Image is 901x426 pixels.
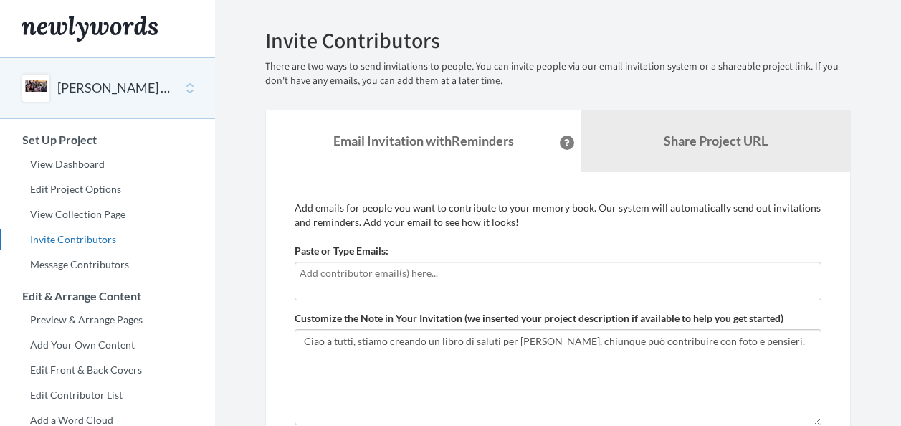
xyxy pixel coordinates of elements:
[295,329,821,425] textarea: Ciao a tutti, stiamo creando un libro di saluti per [PERSON_NAME], chiunque può contribuire con f...
[265,60,851,88] p: There are two ways to send invitations to people. You can invite people via our email invitation ...
[295,201,821,229] p: Add emails for people you want to contribute to your memory book. Our system will automatically s...
[300,265,816,281] input: Add contributor email(s) here...
[1,133,215,146] h3: Set Up Project
[22,16,158,42] img: Newlywords logo
[295,311,783,326] label: Customize the Note in Your Invitation (we inserted your project description if available to help ...
[664,133,768,148] b: Share Project URL
[1,290,215,303] h3: Edit & Arrange Content
[295,244,388,258] label: Paste or Type Emails:
[333,133,514,148] strong: Email Invitation with Reminders
[57,79,173,98] button: [PERSON_NAME] Farewell
[265,29,851,52] h2: Invite Contributors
